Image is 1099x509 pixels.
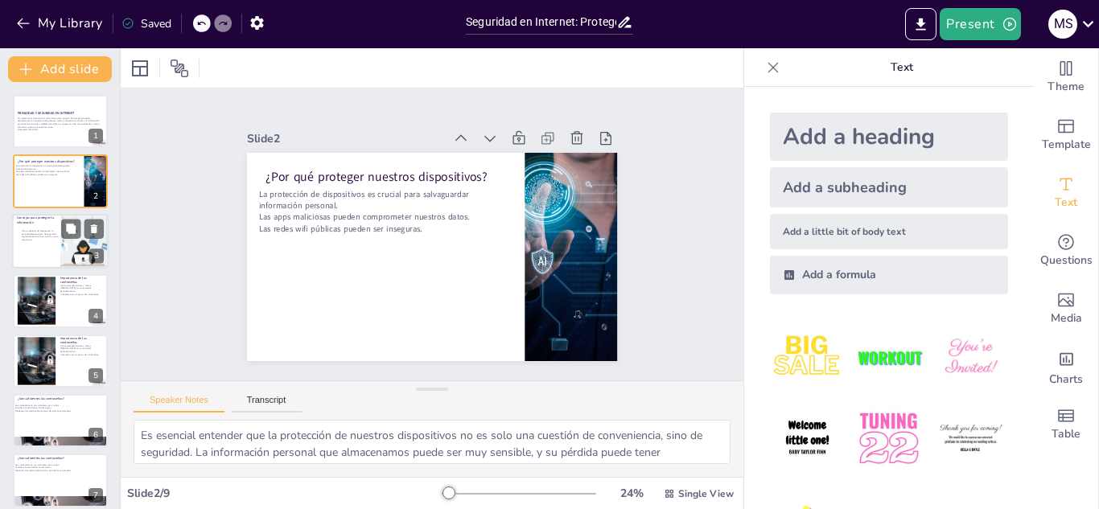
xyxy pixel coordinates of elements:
div: 6 [88,428,103,442]
div: 4 [13,274,108,327]
p: Las redes wifi públicas pueden ser inseguras. [411,70,496,302]
span: Position [170,59,189,78]
div: 4 [88,309,103,323]
button: Export to PowerPoint [905,8,936,40]
img: 4.jpeg [770,401,845,476]
button: M S [1048,8,1077,40]
p: Importancia de las contraseñas [60,336,103,345]
div: 6 [13,394,108,447]
p: Consejos para proteger tu información [17,216,56,224]
div: Saved [121,16,171,31]
input: Insert title [466,10,616,34]
p: Mantente informado sobre técnicas de robo de contraseñas. [15,409,101,413]
div: Add text boxes [1034,164,1098,222]
p: Las apps maliciosas pueden comprometer nuestros datos. [16,170,78,173]
div: Get real-time input from your audience [1034,222,1098,280]
p: Usa contraseñas fuertes y únicas. [60,344,103,347]
p: Mantente informado sobre técnicas de robo de contraseñas. [15,470,101,473]
img: 3.jpeg [933,320,1008,395]
button: Speaker Notes [134,395,224,413]
span: Theme [1048,78,1085,96]
div: Slide 2 [512,86,588,277]
p: ¿Por qué proteger nuestros dispositivos? [18,158,80,163]
textarea: Es esencial entender que la protección de nuestros dispositivos no es solo una cuestión de conven... [134,420,731,464]
p: Considera la verificación en dos pasos. [15,407,101,410]
div: 1 [13,95,108,148]
div: 5 [88,368,103,383]
p: Las contraseñas no son suficientes por sí solas. [15,463,101,466]
span: Table [1052,425,1080,443]
div: Add a formula [770,256,1008,294]
img: 6.jpeg [933,401,1008,476]
div: 5 [13,335,108,388]
p: La protección de dispositivos es crucial para salvaguardar información personal. [16,164,78,170]
span: Text [1055,194,1077,211]
div: Add charts and graphs [1034,338,1098,396]
div: 7 [13,454,108,507]
span: Questions [1040,252,1093,269]
div: 3 [89,248,104,263]
p: Considera usar un gestor de contraseñas. [60,353,103,356]
div: Add ready made slides [1034,106,1098,164]
p: Usa contraseñas fuertes y únicas. [60,284,103,287]
p: ¿Por qué proteger nuestros dispositivos? [456,91,547,325]
div: 24 % [612,486,651,501]
div: Add a table [1034,396,1098,454]
div: Add images, graphics, shapes or video [1034,280,1098,338]
div: 1 [88,129,103,143]
div: Layout [127,55,153,81]
span: Single View [678,487,734,500]
p: Usa un método de bloqueo en la pantalla.Realiza copias de seguridad regularmente.Instala un antiv... [22,229,60,241]
button: Present [940,8,1020,40]
p: Text [786,48,1018,87]
button: Transcript [231,395,303,413]
div: 3 [12,214,109,269]
div: 2 [88,189,103,203]
div: Add a little bit of body text [770,214,1008,249]
span: Template [1042,136,1091,154]
p: Considera la verificación en dos pasos. [15,466,101,470]
p: La protección de dispositivos es crucial para salvaguardar información personal. [433,76,529,312]
p: [MEDICAL_DATA] tus contraseñas periódicamente. [60,347,103,352]
p: Las apps maliciosas pueden comprometer nuestros datos. [422,73,508,306]
p: Generated with [URL] [18,129,103,132]
img: 1.jpeg [770,320,845,395]
div: Add a heading [770,113,1008,161]
p: [MEDICAL_DATA] tus contraseñas periódicamente. [60,287,103,293]
p: Tus dispositivos almacenan mucha información privada. En esta presentación, exploraremos la impor... [18,117,103,129]
img: 2.jpeg [851,320,926,395]
p: Importancia de las contraseñas [60,276,103,285]
div: Slide 2 / 9 [127,486,442,501]
button: Add slide [8,56,112,82]
strong: PRIVACIDAD Y SEGURIDAD EN INTERNET [18,111,74,115]
p: ¿Son suficientes las contraseñas? [18,456,103,461]
div: 2 [13,154,108,207]
div: M S [1048,10,1077,39]
p: Las contraseñas no son suficientes por sí solas. [15,404,101,407]
div: Change the overall theme [1034,48,1098,106]
p: Las redes wifi públicas pueden ser inseguras. [16,173,78,176]
button: Delete Slide [84,219,104,238]
button: My Library [12,10,109,36]
span: Media [1051,310,1082,327]
button: Duplicate Slide [61,219,80,238]
div: 7 [88,488,103,503]
p: ¿Son suficientes las contraseñas? [18,396,103,401]
div: Add a subheading [770,167,1008,207]
p: Considera usar un gestor de contraseñas. [60,293,103,296]
span: Charts [1049,371,1083,388]
img: 5.jpeg [851,401,926,476]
